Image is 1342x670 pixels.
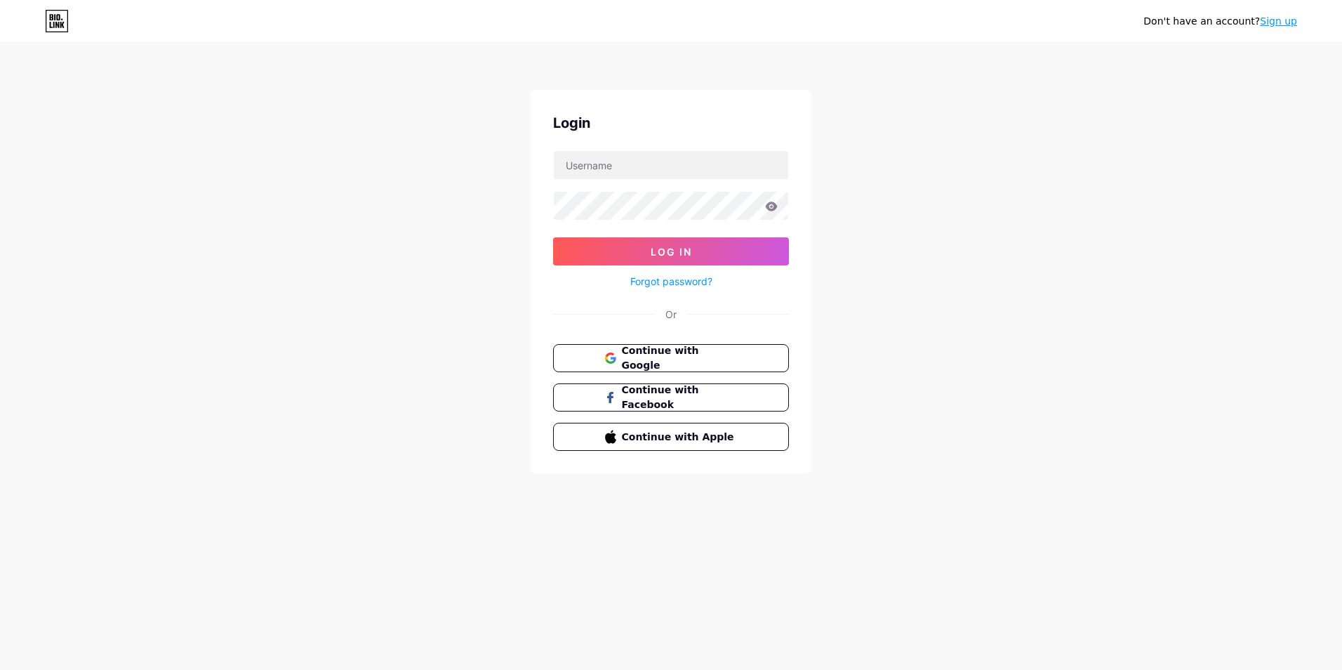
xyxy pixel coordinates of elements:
[622,430,738,445] span: Continue with Apple
[1260,15,1297,27] a: Sign up
[553,383,789,412] button: Continue with Facebook
[553,112,789,133] div: Login
[553,344,789,372] button: Continue with Google
[1143,14,1297,29] div: Don't have an account?
[553,237,789,265] button: Log In
[622,343,738,373] span: Continue with Google
[665,307,677,322] div: Or
[622,383,738,412] span: Continue with Facebook
[651,246,692,258] span: Log In
[553,423,789,451] button: Continue with Apple
[554,151,788,179] input: Username
[630,274,712,289] a: Forgot password?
